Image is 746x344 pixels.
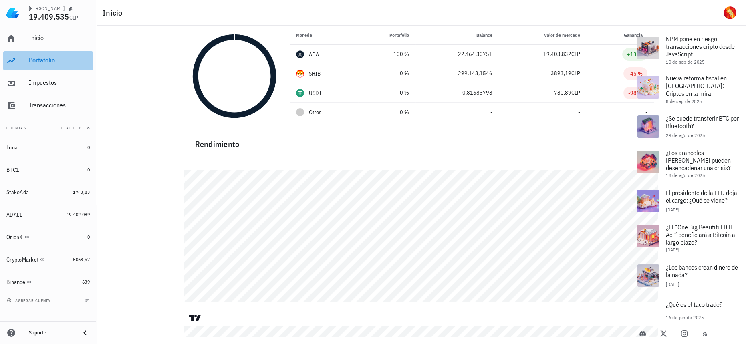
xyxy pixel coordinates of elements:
[82,279,90,285] span: 639
[627,50,643,58] div: +13 %
[666,74,727,97] span: Nueva reforma fiscal en [GEOGRAPHIC_DATA]: Criptos en la mira
[8,298,50,303] span: agregar cuenta
[631,30,746,70] a: NPM pone en riesgo transacciones cripto desde JavaScript 10 de sep de 2025
[422,69,492,78] div: 299.143,1546
[666,114,739,130] span: ¿Se puede transferir BTC por Bluetooth?
[3,250,93,269] a: CryptoMarket 5063,57
[3,227,93,247] a: OrionX 0
[571,50,580,58] span: CLP
[58,125,82,131] span: Total CLP
[87,234,90,240] span: 0
[87,144,90,150] span: 0
[3,183,93,202] a: StakeAda 1743,83
[3,29,93,48] a: Inicio
[29,101,90,109] div: Transacciones
[6,211,22,218] div: ADAL1
[571,70,580,77] span: CLP
[3,205,93,224] a: ADAL1 19.402.089
[666,247,679,253] span: [DATE]
[3,138,93,157] a: Luna 0
[296,70,304,78] div: SHIB-icon
[724,6,736,19] div: avatar
[666,263,738,279] span: ¿Los bancos crean dinero de la nada?
[628,89,643,97] div: -98 %
[296,50,304,58] div: ADA-icon
[6,6,19,19] img: LedgiFi
[29,56,90,64] div: Portafolio
[309,70,321,78] div: SHIB
[3,272,93,292] a: Binance 639
[103,6,126,19] h1: Inicio
[490,109,492,116] span: -
[188,314,202,322] a: Charting by TradingView
[631,144,746,183] a: ¿Los aranceles [PERSON_NAME] pueden desencadenar una crisis? 18 de ago de 2025
[29,11,69,22] span: 19.409.535
[3,119,93,138] button: CuentasTotal CLP
[73,189,90,195] span: 1743,83
[415,26,499,45] th: Balance
[628,70,643,78] div: -45 %
[666,223,735,246] span: ¿El “One Big Beautiful Bill Act” beneficiará a Bitcoin a largo plazo?
[290,26,358,45] th: Moneda
[29,34,90,42] div: Inicio
[666,189,737,204] span: El presidente de la FED deja el cargo: ¿Qué se viene?
[5,296,54,304] button: agregar cuenta
[73,256,90,262] span: 5063,57
[666,132,705,138] span: 29 de ago de 2025
[3,74,93,93] a: Impuestos
[666,281,679,287] span: [DATE]
[6,279,25,286] div: Binance
[296,89,304,97] div: USDT-icon
[666,149,731,172] span: ¿Los aranceles [PERSON_NAME] pueden desencadenar una crisis?
[365,50,409,58] div: 100 %
[309,89,322,97] div: USDT
[189,131,654,151] div: Rendimiento
[631,183,746,219] a: El presidente de la FED deja el cargo: ¿Qué se viene? [DATE]
[666,98,702,104] span: 8 de sep de 2025
[666,207,679,213] span: [DATE]
[365,69,409,78] div: 0 %
[543,50,571,58] span: 19.403.832
[87,167,90,173] span: 0
[578,109,580,116] span: -
[571,89,580,96] span: CLP
[631,293,746,328] a: ¿Qué es el taco trade? 16 de jun de 2025
[29,330,74,336] div: Soporte
[551,70,571,77] span: 3893,19
[309,108,321,117] span: Otros
[631,70,746,109] a: Nueva reforma fiscal en [GEOGRAPHIC_DATA]: Criptos en la mira 8 de sep de 2025
[666,35,735,58] span: NPM pone en riesgo transacciones cripto desde JavaScript
[624,32,647,38] span: Ganancia
[67,211,90,217] span: 19.402.089
[422,50,492,58] div: 22.464,30751
[3,96,93,115] a: Transacciones
[422,89,492,97] div: 0,81683798
[554,89,571,96] span: 780,89
[6,234,23,241] div: OrionX
[365,89,409,97] div: 0 %
[631,109,746,144] a: ¿Se puede transferir BTC por Bluetooth? 29 de ago de 2025
[666,300,722,308] span: ¿Qué es el taco trade?
[3,160,93,179] a: BTC1 0
[6,144,18,151] div: Luna
[631,219,746,258] a: ¿El “One Big Beautiful Bill Act” beneficiará a Bitcoin a largo plazo? [DATE]
[29,79,90,87] div: Impuestos
[666,59,704,65] span: 10 de sep de 2025
[666,172,705,178] span: 18 de ago de 2025
[309,50,319,58] div: ADA
[6,167,19,173] div: BTC1
[69,14,79,21] span: CLP
[29,5,65,12] div: [PERSON_NAME]
[631,258,746,293] a: ¿Los bancos crean dinero de la nada? [DATE]
[3,51,93,70] a: Portafolio
[365,108,409,117] div: 0 %
[358,26,415,45] th: Portafolio
[6,189,29,196] div: StakeAda
[499,26,587,45] th: Valor de mercado
[666,314,704,320] span: 16 de jun de 2025
[6,256,38,263] div: CryptoMarket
